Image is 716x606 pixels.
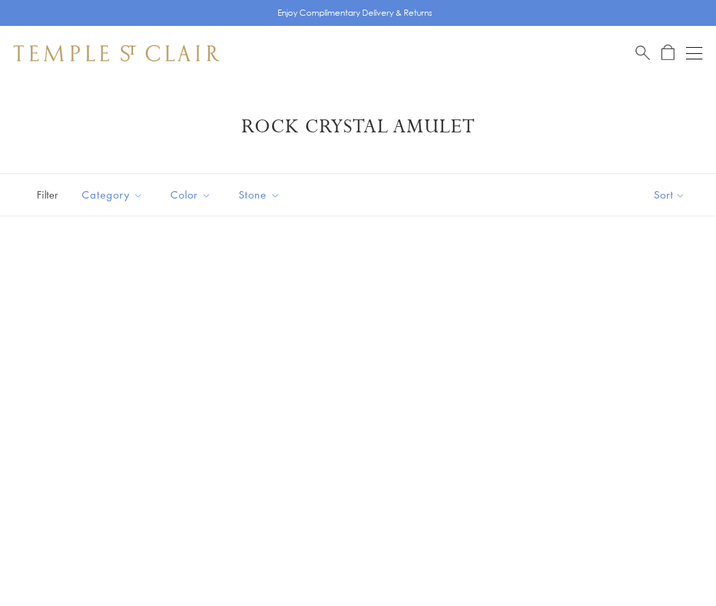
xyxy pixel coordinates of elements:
[75,186,153,203] span: Category
[160,179,222,210] button: Color
[164,186,222,203] span: Color
[686,45,702,61] button: Open navigation
[623,174,716,216] button: Show sort by
[232,186,290,203] span: Stone
[34,115,682,139] h1: Rock Crystal Amulet
[72,179,153,210] button: Category
[14,45,220,61] img: Temple St. Clair
[661,44,674,61] a: Open Shopping Bag
[636,44,650,61] a: Search
[278,6,432,20] p: Enjoy Complimentary Delivery & Returns
[228,179,290,210] button: Stone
